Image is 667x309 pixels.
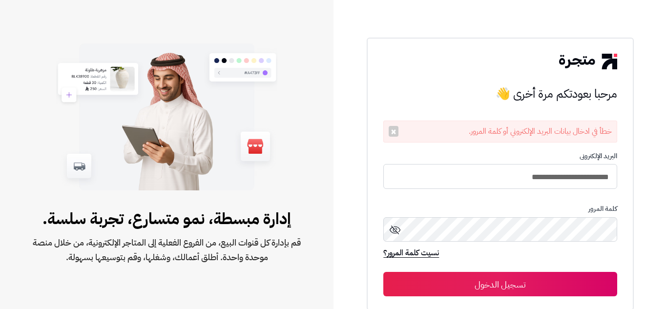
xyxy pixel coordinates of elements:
p: كلمة المرور [383,205,617,213]
button: تسجيل الدخول [383,272,617,296]
img: logo-2.png [559,54,617,69]
span: إدارة مبسطة، نمو متسارع، تجربة سلسة. [31,207,302,230]
p: البريد الإلكترونى [383,152,617,160]
span: قم بإدارة كل قنوات البيع، من الفروع الفعلية إلى المتاجر الإلكترونية، من خلال منصة موحدة واحدة. أط... [31,235,302,265]
div: خطأ في ادخال بيانات البريد الإلكتروني أو كلمة المرور. [383,121,617,143]
a: نسيت كلمة المرور؟ [383,247,439,261]
button: × [389,126,398,137]
h3: مرحبا بعودتكم مرة أخرى 👋 [383,84,617,103]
